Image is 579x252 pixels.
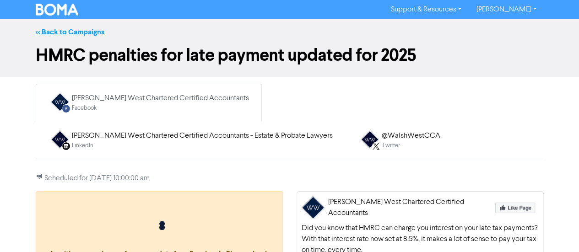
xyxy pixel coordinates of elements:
p: Scheduled for [DATE] 10:00:00 am [36,173,544,184]
a: [PERSON_NAME] [469,2,543,17]
div: Twitter [382,141,440,150]
img: Walsh West Chartered Certified Accountants [302,196,325,219]
a: Support & Resources [383,2,469,17]
img: TWITTER [361,130,379,149]
img: BOMA Logo [36,4,79,16]
iframe: Chat Widget [533,208,579,252]
img: Like Page [495,203,535,213]
img: FACEBOOK_POST [51,93,69,111]
h1: HMRC penalties for late payment updated for 2025 [36,45,544,66]
div: @WalshWestCCA [382,130,440,141]
img: LINKEDIN [51,130,69,149]
div: [PERSON_NAME] West Chartered Certified Accountants - Estate & Probate Lawyers [72,130,333,141]
div: Facebook [72,104,249,113]
div: LinkedIn [72,141,333,150]
a: << Back to Campaigns [36,27,104,37]
div: [PERSON_NAME] West Chartered Certified Accountants [328,197,492,219]
div: [PERSON_NAME] West Chartered Certified Accountants [72,93,249,104]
